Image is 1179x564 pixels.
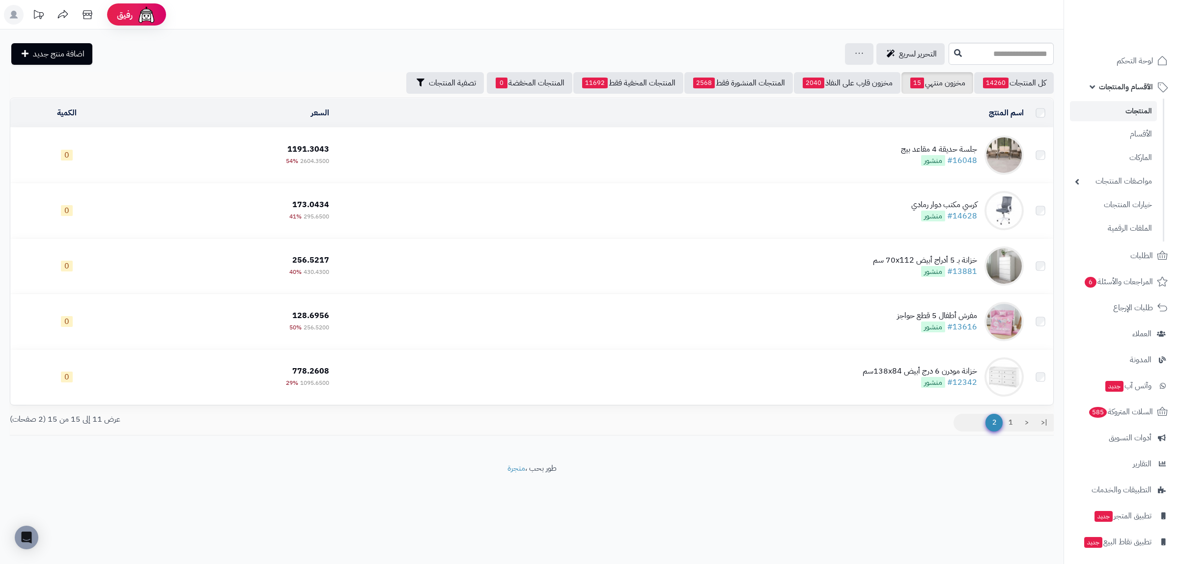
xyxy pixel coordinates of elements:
[911,199,977,211] div: كرسي مكتب دوار رمادي
[984,246,1024,286] img: خزانة بـ 5 أدراج أبيض ‎70x112 سم‏
[1094,509,1151,523] span: تطبيق المتجر
[1070,478,1173,502] a: التطبيقات والخدمات
[910,78,924,88] span: 15
[496,78,507,88] span: 0
[292,254,329,266] span: 256.5217
[289,268,302,276] span: 40%
[507,462,525,474] a: متجرة
[1084,275,1153,289] span: المراجعات والأسئلة
[1070,101,1157,121] a: المنتجات
[61,150,73,161] span: 0
[11,43,92,65] a: اضافة منتج جديد
[985,414,1003,431] span: 2
[1070,530,1173,554] a: تطبيق نقاط البيعجديد
[1070,270,1173,294] a: المراجعات والأسئلة6
[1105,381,1123,392] span: جديد
[1070,218,1157,239] a: الملفات الرقمية
[921,322,945,332] span: منشور
[304,212,329,221] span: 295.6500
[693,78,715,88] span: 2568
[1088,406,1107,418] span: 585
[573,72,683,94] a: المنتجات المخفية فقط11692
[1070,244,1173,268] a: الطلبات
[1132,327,1151,341] span: العملاء
[292,199,329,211] span: 173.0434
[137,5,156,25] img: ai-face.png
[1070,504,1173,528] a: تطبيق المتجرجديد
[487,72,572,94] a: المنتجات المخفضة0
[1070,194,1157,215] a: خيارات المنتجات
[876,43,945,65] a: التحرير لسريع
[286,157,298,165] span: 54%
[984,135,1024,175] img: جلسة حديقة 4 مقاعد بيج
[117,9,133,21] span: رفيق
[794,72,900,94] a: مخزون قارب على النفاذ2040
[1035,414,1054,431] a: |<
[61,261,73,271] span: 0
[984,357,1024,397] img: خزانة مودرن 6 درج أبيض 138x84سم
[1099,80,1153,94] span: الأقسام والمنتجات
[989,107,1024,119] a: اسم المنتج
[1104,379,1151,393] span: وآتس آب
[61,372,73,382] span: 0
[300,157,329,165] span: 2604.3500
[292,365,329,377] span: 778.2608
[1070,296,1173,320] a: طلبات الإرجاع
[406,72,484,94] button: تصفية المنتجات
[1070,452,1173,476] a: التقارير
[1130,353,1151,367] span: المدونة
[1088,405,1153,419] span: السلات المتروكة
[1084,537,1102,548] span: جديد
[984,191,1024,230] img: كرسي مكتب دوار رمادي
[803,78,824,88] span: 2040
[974,72,1054,94] a: كل المنتجات14260
[947,155,977,166] a: #16048
[429,77,476,89] span: تصفية المنتجات
[947,376,977,388] a: #12342
[1112,13,1170,33] img: logo-2.png
[582,78,608,88] span: 11692
[947,210,977,222] a: #14628
[1002,414,1019,431] a: 1
[292,310,329,322] span: 128.6956
[300,378,329,387] span: 1095.6500
[1070,374,1173,398] a: وآتس آبجديد
[289,323,302,332] span: 50%
[947,321,977,333] a: #13616
[947,266,977,277] a: #13881
[1092,483,1151,497] span: التطبيقات والخدمات
[899,48,937,60] span: التحرير لسريع
[304,323,329,332] span: 256.5200
[61,316,73,327] span: 0
[311,107,329,119] a: السعر
[684,72,793,94] a: المنتجات المنشورة فقط2568
[1117,54,1153,68] span: لوحة التحكم
[1133,457,1151,471] span: التقارير
[921,211,945,221] span: منشور
[901,144,977,155] div: جلسة حديقة 4 مقاعد بيج
[57,107,77,119] a: الكمية
[1095,511,1113,522] span: جديد
[1130,249,1153,263] span: الطلبات
[1070,49,1173,73] a: لوحة التحكم
[15,526,38,549] div: Open Intercom Messenger
[901,72,973,94] a: مخزون منتهي15
[1109,431,1151,445] span: أدوات التسويق
[983,78,1009,88] span: 14260
[863,366,977,377] div: خزانة مودرن 6 درج أبيض 138x84سم
[897,310,977,322] div: مفرش أطفال 5 قطع حواجز
[61,205,73,216] span: 0
[984,302,1024,341] img: مفرش أطفال 5 قطع حواجز
[1070,171,1157,192] a: مواصفات المنتجات
[1070,147,1157,168] a: الماركات
[1070,322,1173,346] a: العملاء
[287,143,329,155] span: 1191.3043
[26,5,51,27] a: تحديثات المنصة
[921,266,945,277] span: منشور
[1070,426,1173,450] a: أدوات التسويق
[1070,400,1173,424] a: السلات المتروكة585
[1070,124,1157,145] a: الأقسام
[304,268,329,276] span: 430.4300
[1083,535,1151,549] span: تطبيق نقاط البيع
[1070,348,1173,372] a: المدونة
